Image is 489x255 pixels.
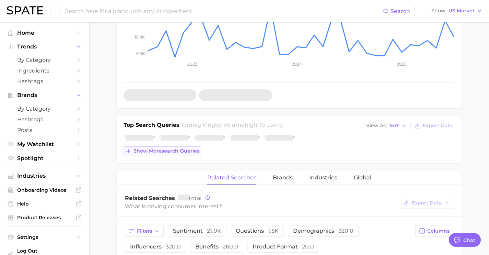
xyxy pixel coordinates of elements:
h1: Top Search Queries [124,121,179,131]
a: Home [5,27,84,38]
button: Filters [125,225,164,237]
span: Product Releases [17,214,72,221]
button: Show moresearch queries [124,146,201,156]
span: by Category [17,57,72,63]
tspan: 15.0k [135,18,145,23]
span: Industries [309,175,337,181]
span: influencers [130,243,181,250]
tspan: 2025 [397,62,407,67]
span: Export Data [423,123,453,129]
span: US Market [449,9,475,13]
img: SPATE [7,6,43,14]
span: Ingredients [17,67,72,74]
span: by Category [17,106,72,112]
tspan: 2023 [187,62,197,67]
a: by Category [5,55,84,65]
a: Spotlight [5,153,84,164]
span: Hashtags [17,116,72,123]
span: Brands [17,92,72,98]
span: Global [354,175,371,181]
span: sentiment [173,228,221,234]
span: total [178,195,201,201]
span: Home [17,30,72,36]
a: Ingredients [5,65,84,76]
span: 1.5k [268,228,279,234]
button: Brands [5,90,84,100]
span: Export Data [412,200,442,206]
span: My Watchlist [17,141,72,147]
span: Onboarding Videos [17,187,72,193]
a: Product Releases [5,212,84,223]
a: Onboarding Videos [5,185,84,195]
span: 320.0 [338,228,353,234]
span: Brands [273,175,293,181]
span: Show [431,9,446,13]
span: Trends [17,44,72,50]
span: 320.0 [166,243,181,250]
button: View AsText [364,121,408,130]
span: Hashtags [17,78,72,85]
span: Related Searches [125,195,175,201]
span: 21.0k [207,228,221,234]
span: Settings [17,234,72,240]
tspan: 10.0k [135,34,145,40]
button: ShowUS Market [430,7,484,15]
button: Export Data [400,197,453,209]
span: Search [391,8,410,14]
span: 260.0 [223,243,238,250]
span: high to low [245,122,278,128]
a: Hashtags [5,114,84,125]
span: Text [389,124,399,127]
span: Posts [17,127,72,133]
span: View As [366,124,387,127]
span: Show more search queries [133,148,199,154]
a: Help [5,199,84,209]
a: Hashtags [5,76,84,87]
a: Posts [5,125,84,135]
button: Export Data [413,121,455,131]
tspan: 5.0k [136,51,145,56]
span: product format [253,243,314,250]
span: questions [236,228,279,234]
button: Trends [5,42,84,52]
button: Columns [415,225,453,237]
span: 20.0 [302,243,314,250]
input: Search here for a brand, industry, or ingredient [65,5,383,17]
button: Industries [5,171,84,181]
span: Columns [427,228,450,234]
a: Settings [5,232,84,242]
span: benefits [195,243,238,250]
h2: for by Volume [182,121,278,131]
div: What is driving consumer interest? [125,202,396,211]
tspan: 2024 [292,62,302,67]
span: Filters [137,228,152,234]
span: Help [17,201,72,207]
span: drag king [189,122,215,128]
a: My Watchlist [5,139,84,149]
a: by Category [5,103,84,114]
span: demographics [293,228,353,234]
span: Spotlight [17,155,72,162]
span: Industries [17,173,72,179]
span: Related Searches [207,175,256,181]
span: Log Out [17,248,78,254]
